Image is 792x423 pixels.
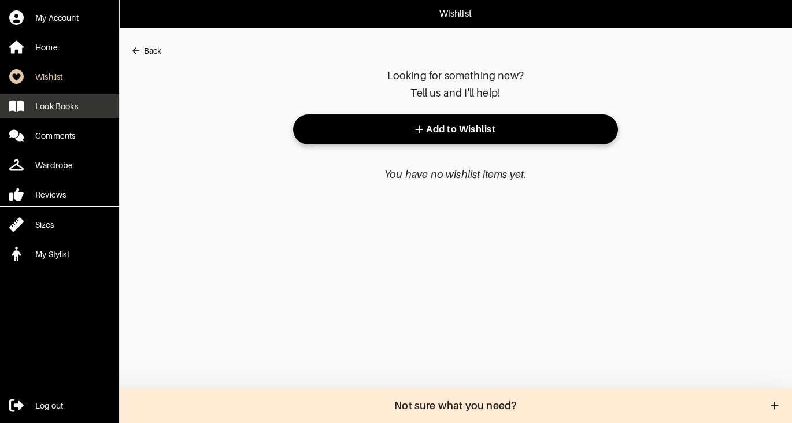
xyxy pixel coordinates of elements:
[302,124,609,135] span: Add to Wishlist
[35,248,69,260] div: My Stylist
[35,130,75,142] div: Comments
[35,101,78,112] div: Look Books
[131,39,161,62] button: Back
[394,400,516,411] div: Not sure what you need?
[35,400,63,411] div: Log out
[35,159,73,171] div: Wardrobe
[387,68,524,83] div: Looking for something new?
[35,12,79,24] div: My Account
[35,189,66,201] div: Reviews
[131,168,781,182] div: You have no wishlist items yet.
[35,219,54,231] div: Sizes
[410,86,500,100] div: Tell us and I'll help!
[35,42,58,53] div: Home
[293,114,618,144] button: Add to Wishlist
[35,71,62,83] div: Wishlist
[144,45,161,57] div: Back
[439,7,472,21] p: Wishlist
